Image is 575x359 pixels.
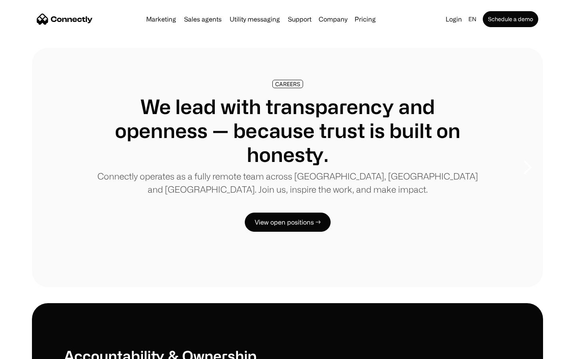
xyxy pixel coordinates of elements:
a: Marketing [143,16,179,22]
a: Login [442,14,465,25]
p: Connectly operates as a fully remote team across [GEOGRAPHIC_DATA], [GEOGRAPHIC_DATA] and [GEOGRA... [96,170,479,196]
aside: Language selected: English [8,344,48,356]
a: Sales agents [181,16,225,22]
div: 1 of 8 [32,48,543,287]
h1: We lead with transparency and openness — because trust is built on honesty. [96,95,479,166]
div: Company [319,14,347,25]
a: Support [285,16,315,22]
a: Schedule a demo [483,11,538,27]
div: next slide [511,128,543,207]
ul: Language list [16,345,48,356]
div: carousel [32,48,543,287]
div: CAREERS [275,81,300,87]
div: en [465,14,481,25]
a: Utility messaging [226,16,283,22]
a: Pricing [351,16,379,22]
a: home [37,13,93,25]
div: Company [316,14,350,25]
a: View open positions → [245,213,331,232]
div: en [468,14,476,25]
